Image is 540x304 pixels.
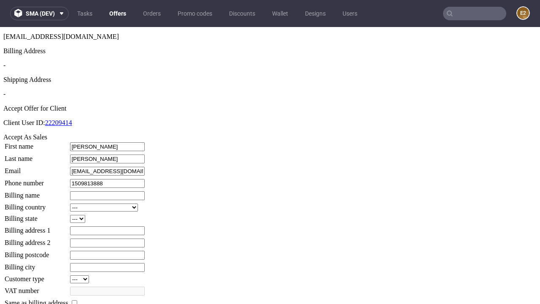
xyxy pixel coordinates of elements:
a: Tasks [72,7,97,20]
figcaption: e2 [517,7,529,19]
span: - [3,63,5,71]
td: Email [4,139,69,149]
td: Same as billing address [4,271,69,281]
td: Last name [4,127,69,137]
a: Offers [104,7,131,20]
span: - [3,35,5,42]
td: Customer type [4,248,69,257]
a: Wallet [267,7,293,20]
div: Accept Offer for Client [3,78,537,85]
td: Phone number [4,152,69,161]
td: Billing state [4,187,69,196]
div: Shipping Address [3,49,537,57]
button: sma (dev) [10,7,69,20]
a: Promo codes [173,7,217,20]
a: Users [337,7,362,20]
a: 22209414 [45,92,72,99]
td: Billing city [4,236,69,245]
div: Accept As Sales [3,106,537,114]
td: Billing name [4,164,69,174]
td: Billing country [4,176,69,185]
span: [EMAIL_ADDRESS][DOMAIN_NAME] [3,6,119,13]
p: Client User ID: [3,92,537,100]
td: VAT number [4,259,69,269]
td: Billing postcode [4,223,69,233]
a: Designs [300,7,331,20]
a: Orders [138,7,166,20]
a: Discounts [224,7,260,20]
td: Billing address 2 [4,211,69,221]
td: Billing address 1 [4,199,69,209]
div: Billing Address [3,20,537,28]
td: First name [4,115,69,125]
span: sma (dev) [26,11,55,16]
